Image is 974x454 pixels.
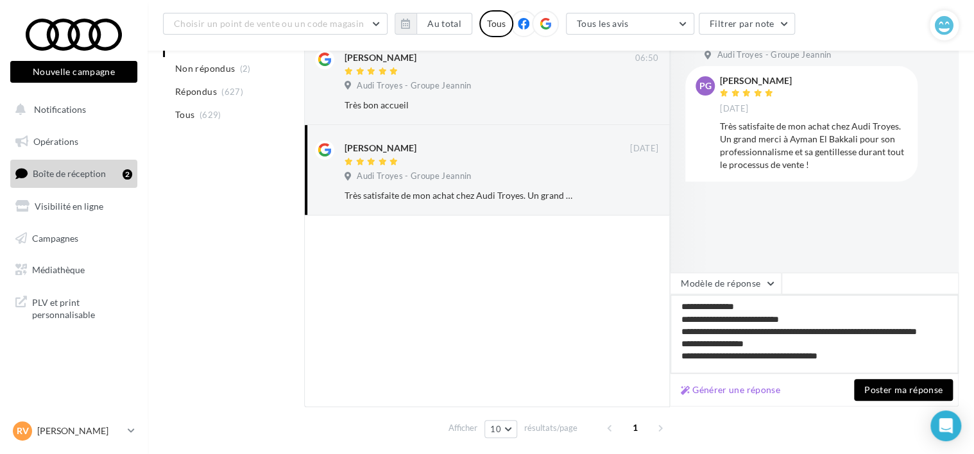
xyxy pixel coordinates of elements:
[699,13,796,35] button: Filtrer par note
[357,171,471,182] span: Audi Troyes - Groupe Jeannin
[524,422,577,434] span: résultats/page
[357,80,471,92] span: Audi Troyes - Groupe Jeannin
[345,99,575,112] div: Très bon accueil
[930,410,961,441] div: Open Intercom Messenger
[8,225,140,252] a: Campagnes
[32,232,78,243] span: Campagnes
[175,62,235,75] span: Non répondus
[670,273,782,294] button: Modèle de réponse
[720,120,907,171] div: Très satisfaite de mon achat chez Audi Troyes. Un grand merci à Ayman El Bakkali pour son profess...
[345,189,575,202] div: Très satisfaite de mon achat chez Audi Troyes. Un grand merci à Ayman El Bakkali pour son profess...
[854,379,953,401] button: Poster ma réponse
[221,87,243,97] span: (627)
[395,13,472,35] button: Au total
[174,18,364,29] span: Choisir un point de vente ou un code magasin
[479,10,513,37] div: Tous
[676,382,785,398] button: Générer une réponse
[35,201,103,212] span: Visibilité en ligne
[17,425,29,437] span: RV
[8,289,140,326] a: PLV et print personnalisable
[630,143,658,155] span: [DATE]
[345,142,416,155] div: [PERSON_NAME]
[33,136,78,147] span: Opérations
[34,104,86,115] span: Notifications
[123,169,132,180] div: 2
[625,417,645,438] span: 1
[240,63,251,74] span: (2)
[175,85,217,98] span: Répondus
[200,110,221,120] span: (629)
[416,13,472,35] button: Au total
[33,168,106,179] span: Boîte de réception
[566,13,694,35] button: Tous les avis
[8,128,140,155] a: Opérations
[717,49,831,61] span: Audi Troyes - Groupe Jeannin
[8,160,140,187] a: Boîte de réception2
[490,424,501,434] span: 10
[484,420,517,438] button: 10
[8,193,140,220] a: Visibilité en ligne
[175,108,194,121] span: Tous
[32,294,132,321] span: PLV et print personnalisable
[577,18,629,29] span: Tous les avis
[10,419,137,443] a: RV [PERSON_NAME]
[8,256,140,283] a: Médiathèque
[635,53,658,64] span: 06:50
[37,425,123,437] p: [PERSON_NAME]
[10,61,137,83] button: Nouvelle campagne
[345,51,416,64] div: [PERSON_NAME]
[720,103,748,115] span: [DATE]
[699,80,712,92] span: PG
[8,96,135,123] button: Notifications
[32,264,85,275] span: Médiathèque
[163,13,388,35] button: Choisir un point de vente ou un code magasin
[449,422,477,434] span: Afficher
[720,76,792,85] div: [PERSON_NAME]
